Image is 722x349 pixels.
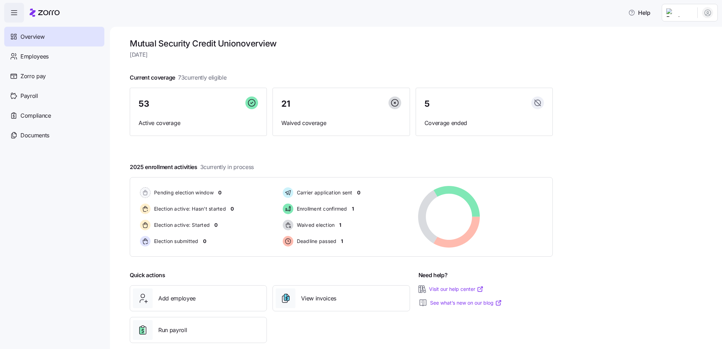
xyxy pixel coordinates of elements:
span: Enrollment confirmed [295,205,347,212]
h1: Mutual Security Credit Union overview [130,38,553,49]
span: 53 [139,100,149,108]
span: View invoices [301,294,336,303]
span: Pending election window [152,189,214,196]
span: Payroll [20,92,38,100]
a: Zorro pay [4,66,104,86]
span: 0 [231,205,234,212]
span: Run payroll [158,326,187,335]
span: Need help? [418,271,448,280]
span: 5 [424,100,430,108]
span: 0 [218,189,221,196]
a: Employees [4,46,104,66]
a: Compliance [4,106,104,125]
span: 3 currently in process [200,163,254,172]
button: Help [623,6,656,20]
img: Employer logo [666,8,692,17]
a: Documents [4,125,104,145]
span: Election active: Started [152,222,210,229]
span: Add employee [158,294,196,303]
span: Coverage ended [424,119,544,127]
span: Election submitted [152,238,198,245]
span: 21 [281,100,290,108]
span: Quick actions [130,271,165,280]
span: Election active: Hasn't started [152,205,226,212]
span: 0 [357,189,360,196]
span: Active coverage [139,119,258,127]
span: Zorro pay [20,72,46,81]
a: See what’s new on our blog [430,299,502,306]
span: 1 [341,238,343,245]
a: Payroll [4,86,104,106]
span: [DATE] [130,50,553,59]
span: Compliance [20,111,51,120]
span: Overview [20,32,44,41]
a: Overview [4,27,104,46]
span: 0 [203,238,206,245]
span: Deadline passed [295,238,337,245]
span: Current coverage [130,73,227,82]
span: Help [628,8,650,17]
span: Carrier application sent [295,189,353,196]
span: 1 [339,222,341,229]
span: 2025 enrollment activities [130,163,254,172]
a: Visit our help center [429,286,484,293]
span: 0 [214,222,218,229]
span: 1 [352,205,354,212]
span: Documents [20,131,49,140]
span: 73 currently eligible [178,73,227,82]
span: Waived election [295,222,335,229]
span: Employees [20,52,49,61]
span: Waived coverage [281,119,401,127]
